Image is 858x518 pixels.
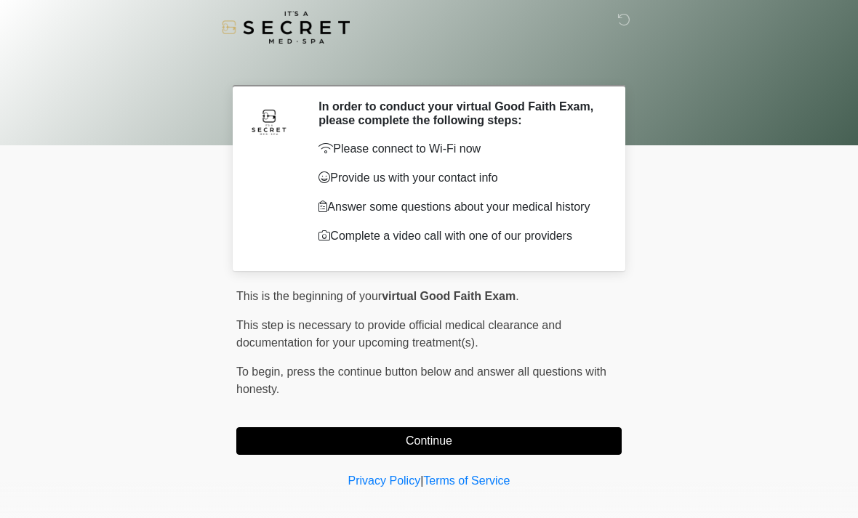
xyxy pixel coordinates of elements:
p: Please connect to Wi-Fi now [318,140,600,158]
a: | [420,474,423,487]
span: . [516,290,518,302]
p: Complete a video call with one of our providers [318,227,600,245]
p: Provide us with your contact info [318,169,600,187]
img: Agent Avatar [247,100,291,143]
span: This is the beginning of your [236,290,382,302]
span: To begin, [236,365,286,378]
span: press the continue button below and answer all questions with honesty. [236,365,606,395]
h2: In order to conduct your virtual Good Faith Exam, please complete the following steps: [318,100,600,127]
a: Terms of Service [423,474,510,487]
button: Continue [236,427,622,455]
span: This step is necessary to provide official medical clearance and documentation for your upcoming ... [236,319,561,349]
h1: ‎ ‎ [225,52,633,79]
img: It's A Secret Med Spa Logo [222,11,350,44]
a: Privacy Policy [348,474,421,487]
strong: virtual Good Faith Exam [382,290,516,302]
p: Answer some questions about your medical history [318,198,600,216]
